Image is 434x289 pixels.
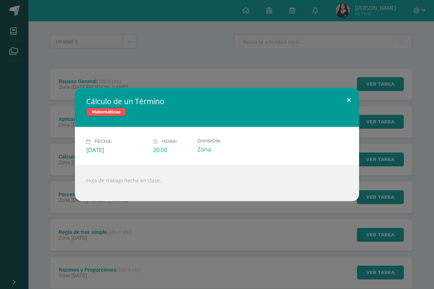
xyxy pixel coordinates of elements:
[86,108,126,116] span: Matemáticas
[86,146,147,154] div: [DATE]
[197,138,259,144] label: División:
[75,165,359,201] div: Hoja de trabajo hecha en clase.
[153,146,192,154] div: 20:00
[197,145,259,153] div: Zona
[94,139,112,144] span: Fecha:
[86,96,348,106] h2: Cálculo de un Término
[339,88,359,112] button: Close (Esc)
[162,139,177,144] span: Hora:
